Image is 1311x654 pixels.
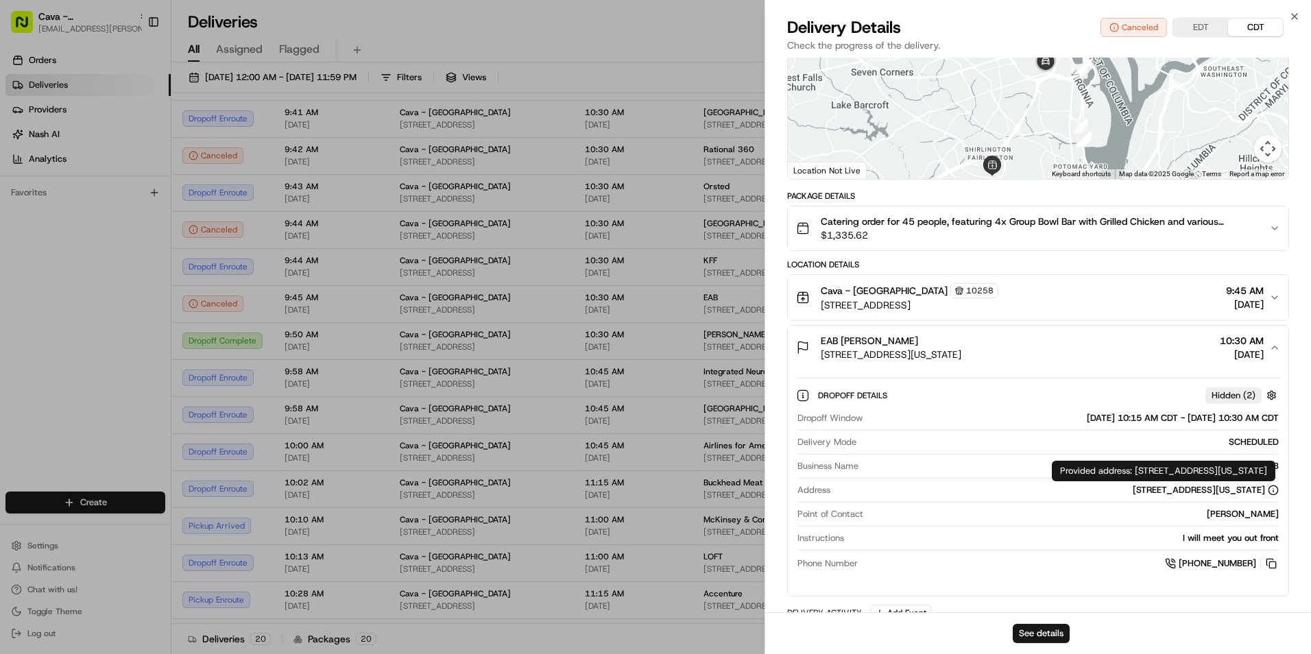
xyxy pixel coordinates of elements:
div: Past conversations [14,178,92,189]
img: Google [791,161,837,179]
div: Location Details [787,259,1289,270]
button: Keyboard shortcuts [1052,169,1111,179]
span: Delivery Mode [797,436,856,448]
p: Welcome 👋 [14,55,250,77]
a: Open this area in Google Maps (opens a new window) [791,161,837,179]
a: 📗Knowledge Base [8,301,110,326]
span: [STREET_ADDRESS][US_STATE] [821,348,961,361]
span: Catering order for 45 people, featuring 4x Group Bowl Bar with Grilled Chicken and various toppin... [821,215,1258,228]
button: See details [1013,624,1070,643]
span: Phone Number [797,557,858,570]
img: 8571987876998_91fb9ceb93ad5c398215_72.jpg [29,131,53,156]
img: Jaidyn Hatchett [14,199,36,221]
a: Report a map error [1229,170,1284,178]
span: Dropoff Window [797,412,863,424]
span: [DATE] [1226,298,1264,311]
span: Knowledge Base [27,306,105,320]
div: 4 [1076,132,1091,147]
span: Business Name [797,460,858,472]
span: Delivery Details [787,16,901,38]
a: Powered byPylon [97,339,166,350]
button: See all [213,175,250,192]
span: 10:30 AM [1220,334,1264,348]
span: [STREET_ADDRESS] [821,298,998,312]
div: Start new chat [62,131,225,145]
span: • [114,213,119,223]
div: Provided address: [STREET_ADDRESS][US_STATE] [1052,461,1275,481]
a: 💻API Documentation [110,301,226,326]
span: $1,335.62 [821,228,1258,242]
span: 10258 [966,285,994,296]
div: [DATE] 10:15 AM CDT - [DATE] 10:30 AM CDT [868,412,1279,424]
div: [PERSON_NAME] [869,508,1279,520]
span: [DATE] [1220,348,1264,361]
span: 9:45 AM [1226,284,1264,298]
div: EAB [864,460,1279,472]
span: Cava - [GEOGRAPHIC_DATA] [821,284,948,298]
div: 💻 [116,308,127,319]
div: 📗 [14,308,25,319]
button: EAB [PERSON_NAME][STREET_ADDRESS][US_STATE]10:30 AM[DATE] [788,326,1288,370]
div: EAB [PERSON_NAME][STREET_ADDRESS][US_STATE]10:30 AM[DATE] [788,370,1288,596]
span: Point of Contact [797,508,863,520]
button: Hidden (2) [1205,387,1280,404]
div: We're available if you need us! [62,145,189,156]
span: [DATE] [121,250,149,261]
span: [PERSON_NAME] [43,213,111,223]
span: Hidden ( 2 ) [1212,389,1255,402]
span: Instructions [797,532,844,544]
span: Dropoff Details [818,390,890,401]
span: Address [797,484,830,496]
span: [DATE] [121,213,149,223]
div: Delivery Activity [787,607,862,618]
div: 6 [1072,64,1087,79]
span: EAB [PERSON_NAME] [821,334,918,348]
button: Map camera controls [1254,135,1282,162]
button: EDT [1173,19,1228,36]
div: [STREET_ADDRESS][US_STATE] [1133,484,1279,496]
input: Clear [36,88,226,103]
div: Package Details [787,191,1289,202]
button: Start new chat [233,135,250,152]
a: Terms (opens in new tab) [1202,170,1221,178]
a: [PHONE_NUMBER] [1165,556,1279,571]
span: • [114,250,119,261]
button: Add Event [870,605,931,621]
div: SCHEDULED [862,436,1279,448]
div: Location Not Live [788,162,867,179]
img: Nash [14,14,41,41]
div: I will meet you out front [850,532,1279,544]
button: Catering order for 45 people, featuring 4x Group Bowl Bar with Grilled Chicken and various toppin... [788,206,1288,250]
img: 1736555255976-a54dd68f-1ca7-489b-9aae-adbdc363a1c4 [14,131,38,156]
span: [PERSON_NAME] [43,250,111,261]
button: Cava - [GEOGRAPHIC_DATA]10258[STREET_ADDRESS]9:45 AM[DATE] [788,275,1288,320]
p: Check the progress of the delivery. [787,38,1289,52]
span: Map data ©2025 Google [1119,170,1194,178]
img: Jaidyn Hatchett [14,237,36,258]
span: [PHONE_NUMBER] [1179,557,1256,570]
span: API Documentation [130,306,220,320]
span: Pylon [136,340,166,350]
div: 5 [1073,119,1088,134]
button: Canceled [1100,18,1167,37]
button: CDT [1228,19,1283,36]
